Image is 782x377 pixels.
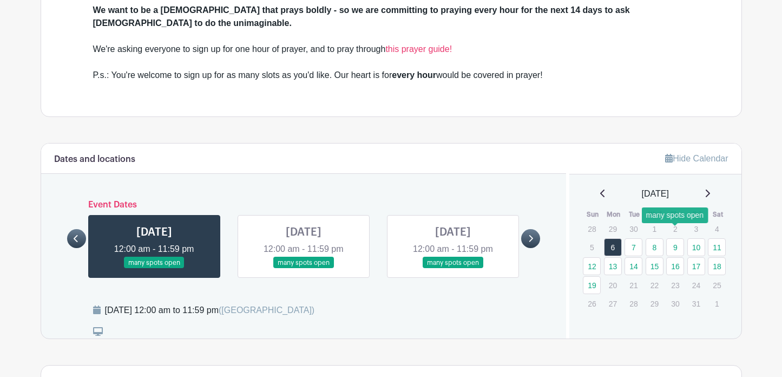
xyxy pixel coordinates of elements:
[604,238,622,256] a: 6
[583,220,601,237] p: 28
[392,70,436,80] strong: every hour
[604,277,622,294] p: 20
[604,295,622,312] p: 27
[54,154,135,165] h6: Dates and locations
[666,238,684,256] a: 9
[646,277,663,294] p: 22
[219,305,314,315] span: ([GEOGRAPHIC_DATA])
[583,276,601,294] a: 19
[666,220,684,237] p: 2
[583,239,601,256] p: 5
[625,238,642,256] a: 7
[582,209,603,220] th: Sun
[642,187,669,200] span: [DATE]
[665,154,728,163] a: Hide Calendar
[385,44,452,54] a: this prayer guide!
[624,209,645,220] th: Tue
[625,220,642,237] p: 30
[604,220,622,237] p: 29
[583,257,601,275] a: 12
[646,295,663,312] p: 29
[604,257,622,275] a: 13
[646,257,663,275] a: 15
[708,277,726,294] p: 25
[642,207,708,223] div: many spots open
[583,295,601,312] p: 26
[666,277,684,294] p: 23
[708,295,726,312] p: 1
[93,5,630,28] strong: We want to be a [DEMOGRAPHIC_DATA] that prays boldly - so we are committing to praying every hour...
[646,238,663,256] a: 8
[708,257,726,275] a: 18
[625,277,642,294] p: 21
[707,209,728,220] th: Sat
[687,295,705,312] p: 31
[86,200,522,210] h6: Event Dates
[625,257,642,275] a: 14
[708,238,726,256] a: 11
[687,257,705,275] a: 17
[105,304,315,317] div: [DATE] 12:00 am to 11:59 pm
[666,257,684,275] a: 16
[687,277,705,294] p: 24
[603,209,625,220] th: Mon
[646,220,663,237] p: 1
[625,295,642,312] p: 28
[666,295,684,312] p: 30
[708,220,726,237] p: 4
[687,220,705,237] p: 3
[687,238,705,256] a: 10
